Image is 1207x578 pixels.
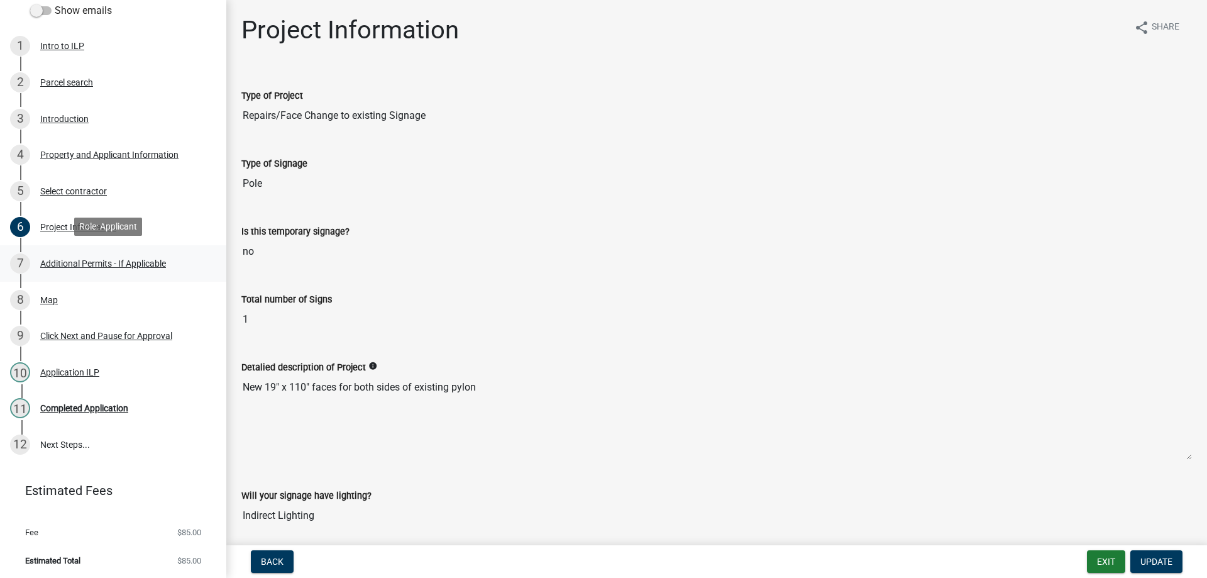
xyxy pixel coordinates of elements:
[10,398,30,418] div: 11
[25,528,38,536] span: Fee
[10,109,30,129] div: 3
[40,42,84,50] div: Intro to ILP
[10,72,30,92] div: 2
[241,15,459,45] h1: Project Information
[1130,550,1182,573] button: Update
[1140,557,1172,567] span: Update
[40,368,99,377] div: Application ILP
[10,145,30,165] div: 4
[40,331,172,340] div: Click Next and Pause for Approval
[261,557,284,567] span: Back
[40,187,107,196] div: Select contractor
[1134,20,1149,35] i: share
[1087,550,1125,573] button: Exit
[368,362,377,370] i: info
[177,557,201,565] span: $85.00
[10,253,30,274] div: 7
[10,435,30,455] div: 12
[10,36,30,56] div: 1
[241,296,332,304] label: Total number of Signs
[10,478,206,503] a: Estimated Fees
[25,557,80,565] span: Estimated Total
[241,492,372,501] label: Will your signage have lighting?
[10,217,30,237] div: 6
[40,114,89,123] div: Introduction
[241,375,1192,460] textarea: New 19" x 110" faces for both sides of existing pylon
[241,92,303,101] label: Type of Project
[10,362,30,382] div: 10
[1152,20,1179,35] span: Share
[40,78,93,87] div: Parcel search
[251,550,294,573] button: Back
[40,150,179,159] div: Property and Applicant Information
[40,404,128,413] div: Completed Application
[177,528,201,536] span: $85.00
[10,326,30,346] div: 9
[241,228,350,236] label: Is this temporary signage?
[40,259,166,268] div: Additional Permits - If Applicable
[1124,15,1189,40] button: shareShare
[40,296,58,304] div: Map
[10,290,30,310] div: 8
[241,160,307,169] label: Type of Signage
[30,3,112,18] label: Show emails
[241,364,366,372] label: Detalied description of Project
[10,181,30,201] div: 5
[74,218,142,236] div: Role: Applicant
[40,223,116,231] div: Project Information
